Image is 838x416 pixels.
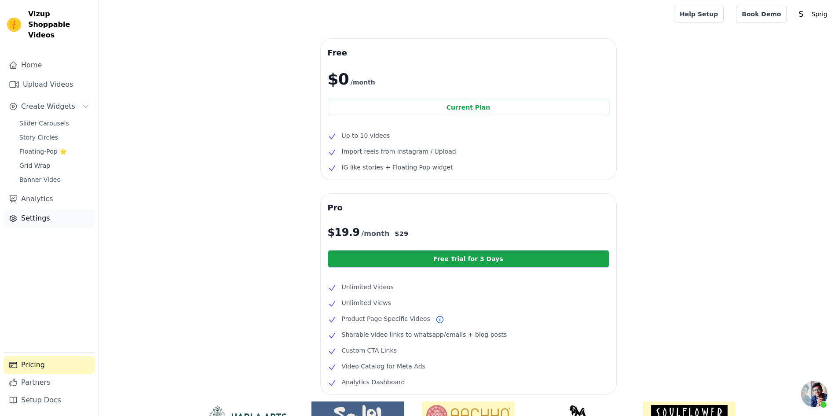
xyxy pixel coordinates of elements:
div: Open chat [801,381,827,407]
li: Video Catalog for Meta Ads [328,361,609,372]
a: Setup Docs [4,391,95,409]
span: Analytics Dashboard [342,377,405,387]
span: Unlimited Videos [342,282,394,292]
a: Banner Video [14,173,95,186]
span: IG like stories + Floating Pop widget [342,162,453,173]
span: Vizup Shoppable Videos [28,9,91,40]
span: Story Circles [19,133,58,142]
span: Import reels from Instagram / Upload [342,146,456,157]
div: Current Plan [328,99,609,116]
span: Slider Carousels [19,119,69,128]
a: Analytics [4,190,95,208]
span: /month [351,77,375,88]
a: Free Trial for 3 Days [328,250,609,268]
text: S [798,10,803,18]
img: Vizup [7,18,21,32]
h3: Free [328,46,609,60]
span: Banner Video [19,175,61,184]
span: $ 29 [395,229,408,238]
a: Floating-Pop ⭐ [14,145,95,158]
span: $0 [328,70,349,88]
a: Settings [4,210,95,227]
li: Custom CTA Links [328,345,609,356]
a: Pricing [4,356,95,374]
button: S Sprig [794,6,831,22]
h3: Pro [328,201,609,215]
a: Upload Videos [4,76,95,93]
a: Slider Carousels [14,117,95,129]
span: /month [361,228,389,239]
span: Product Page Specific Videos [342,313,430,324]
span: Floating-Pop ⭐ [19,147,67,156]
span: $ 19.9 [328,225,360,239]
a: Help Setup [674,6,724,22]
span: Up to 10 videos [342,130,390,141]
a: Book Demo [736,6,787,22]
button: Create Widgets [4,98,95,115]
a: Partners [4,374,95,391]
a: Home [4,56,95,74]
span: Sharable video links to whatsapp/emails + blog posts [342,329,507,340]
a: Story Circles [14,131,95,144]
span: Grid Wrap [19,161,50,170]
a: Grid Wrap [14,159,95,172]
span: Unlimited Views [342,298,391,308]
p: Sprig [808,6,831,22]
span: Create Widgets [21,101,75,112]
